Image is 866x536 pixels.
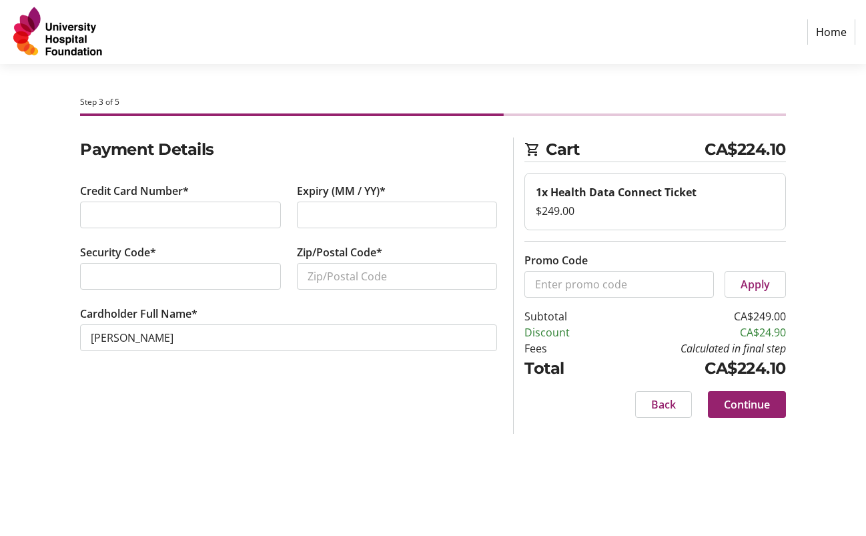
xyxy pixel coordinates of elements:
label: Cardholder Full Name* [80,306,197,322]
td: CA$224.10 [603,356,786,380]
input: Zip/Postal Code [297,263,498,290]
a: Home [807,19,855,45]
button: Back [635,391,692,418]
td: CA$24.90 [603,324,786,340]
label: Credit Card Number* [80,183,189,199]
div: $249.00 [536,203,775,219]
h2: Payment Details [80,138,497,162]
span: CA$224.10 [705,138,786,162]
label: Zip/Postal Code* [297,244,382,260]
span: Apply [741,276,770,292]
td: Discount [524,324,603,340]
span: Cart [546,138,705,162]
td: Subtotal [524,308,603,324]
td: CA$249.00 [603,308,786,324]
span: Back [651,396,676,413]
strong: 1x Health Data Connect Ticket [536,185,697,200]
label: Security Code* [80,244,156,260]
td: Calculated in final step [603,340,786,356]
span: Continue [724,396,770,413]
td: Fees [524,340,603,356]
iframe: Secure expiration date input frame [308,207,487,223]
iframe: Secure card number input frame [91,207,270,223]
iframe: Secure CVC input frame [91,268,270,284]
div: Step 3 of 5 [80,96,786,108]
input: Enter promo code [524,271,714,298]
label: Promo Code [524,252,588,268]
img: University Hospital Foundation's Logo [11,5,105,59]
label: Expiry (MM / YY)* [297,183,386,199]
button: Apply [725,271,786,298]
input: Card Holder Name [80,324,497,351]
button: Continue [708,391,786,418]
td: Total [524,356,603,380]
